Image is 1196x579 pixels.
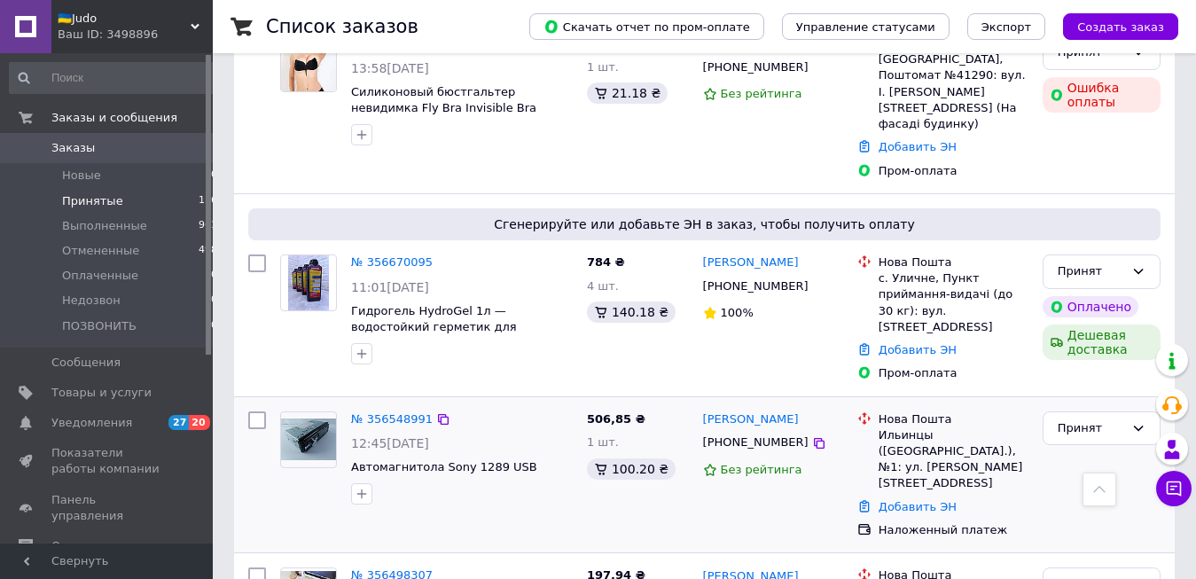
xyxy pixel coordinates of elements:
[879,163,1028,179] div: Пром-оплата
[51,385,152,401] span: Товары и услуги
[700,56,812,79] div: [PHONE_NUMBER]
[543,19,750,35] span: Скачать отчет по пром-оплате
[62,193,123,209] span: Принятые
[879,270,1028,335] div: с. Уличне, Пункт приймання-видачі (до 30 кг): вул. [STREET_ADDRESS]
[51,445,164,477] span: Показатели работы компании
[211,168,217,184] span: 0
[1043,325,1161,360] div: Дешевая доставка
[796,20,935,34] span: Управление статусами
[879,51,1028,132] div: [GEOGRAPHIC_DATA], Поштомат №41290: вул. І. [PERSON_NAME][STREET_ADDRESS] (На фасаді будинку)
[587,279,619,293] span: 4 шт.
[351,460,537,473] a: Автомагнитола Sony 1289 USB
[51,355,121,371] span: Сообщения
[280,254,337,311] a: Фото товару
[51,110,177,126] span: Заказы и сообщения
[211,293,217,309] span: 0
[51,140,95,156] span: Заказы
[1156,471,1192,506] button: Чат с покупателем
[281,36,336,91] img: Фото товару
[721,306,754,319] span: 100%
[981,20,1031,34] span: Экспорт
[51,538,98,554] span: Отзывы
[721,87,802,100] span: Без рейтинга
[351,85,536,131] a: Силиконовый бюстгальтер невидимка Fly Bra Invisible Bra (черный) Размер S
[280,411,337,468] a: Фото товару
[1043,77,1161,113] div: Ошибка оплаты
[879,365,1028,381] div: Пром-оплата
[211,268,217,284] span: 0
[703,254,799,271] a: [PERSON_NAME]
[1077,20,1164,34] span: Создать заказ
[255,215,1153,233] span: Сгенерируйте или добавьте ЭН в заказ, чтобы получить оплату
[62,168,101,184] span: Новые
[280,35,337,92] a: Фото товару
[351,412,433,426] a: № 356548991
[700,431,812,454] div: [PHONE_NUMBER]
[879,500,957,513] a: Добавить ЭН
[782,13,950,40] button: Управление статусами
[703,411,799,428] a: [PERSON_NAME]
[1045,20,1178,33] a: Создать заказ
[1043,296,1138,317] div: Оплачено
[1063,13,1178,40] button: Создать заказ
[879,522,1028,538] div: Наложенный платеж
[967,13,1045,40] button: Экспорт
[529,13,764,40] button: Скачать отчет по пром-оплате
[62,268,138,284] span: Оплаченные
[189,415,209,430] span: 20
[62,243,139,259] span: Отмененные
[58,27,213,43] div: Ваш ID: 3498896
[879,254,1028,270] div: Нова Пошта
[879,411,1028,427] div: Нова Пошта
[58,11,191,27] span: 🇺🇦Judo
[199,193,217,209] span: 136
[281,419,336,460] img: Фото товару
[351,304,551,350] a: Гидрогель HydroGel 1л — водостойкий герметик для восстановления и герметизации
[62,318,137,334] span: ПОЗВОНИТЬ
[51,492,164,524] span: Панель управления
[700,275,812,298] div: [PHONE_NUMBER]
[351,280,429,294] span: 11:01[DATE]
[1058,262,1124,281] div: Принят
[721,463,802,476] span: Без рейтинга
[168,415,189,430] span: 27
[587,435,619,449] span: 1 шт.
[199,218,217,234] span: 961
[288,255,330,310] img: Фото товару
[199,243,217,259] span: 498
[9,62,219,94] input: Поиск
[62,293,121,309] span: Недозвон
[587,301,676,323] div: 140.18 ₴
[879,427,1028,492] div: Ильинцы ([GEOGRAPHIC_DATA].), №1: ул. [PERSON_NAME][STREET_ADDRESS]
[879,140,957,153] a: Добавить ЭН
[351,61,429,75] span: 13:58[DATE]
[587,255,625,269] span: 784 ₴
[587,412,645,426] span: 506,85 ₴
[879,343,957,356] a: Добавить ЭН
[51,415,132,431] span: Уведомления
[351,255,433,269] a: № 356670095
[1058,419,1124,438] div: Принят
[62,218,147,234] span: Выполненные
[266,16,418,37] h1: Список заказов
[587,82,668,104] div: 21.18 ₴
[587,60,619,74] span: 1 шт.
[351,436,429,450] span: 12:45[DATE]
[587,458,676,480] div: 100.20 ₴
[211,318,217,334] span: 0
